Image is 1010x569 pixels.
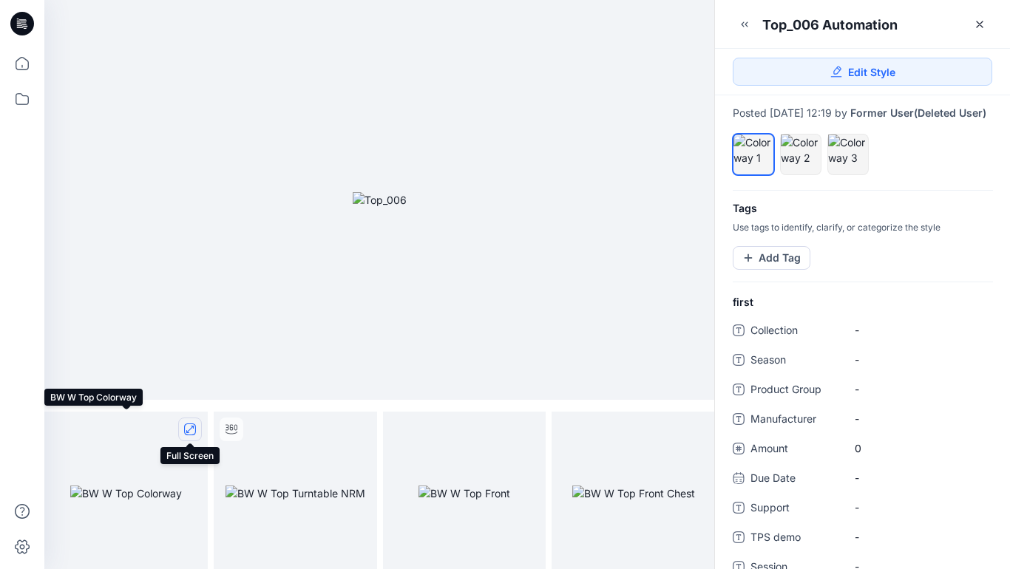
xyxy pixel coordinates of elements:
[762,16,898,34] div: Top_006 automation
[968,13,992,36] a: Close Style Presentation
[733,13,756,36] button: Minimize
[733,134,774,175] div: Colorway 1
[733,294,753,310] span: first
[715,221,1010,234] p: Use tags to identify, clarify, or categorize the style
[226,485,365,501] img: BW W Top Turntable NRM
[848,64,895,80] span: Edit Style
[780,134,821,175] div: Colorway 2
[827,134,869,175] div: Colorway 3
[733,107,992,119] div: Posted [DATE] 12:19 by
[750,410,839,431] span: Manufacturer
[418,485,510,501] img: BW W Top Front
[750,351,839,372] span: Season
[750,381,839,401] span: Product Group
[353,192,407,208] img: Top_006
[750,321,839,342] span: Collection
[572,485,695,501] img: BW W Top Front Chest
[855,381,983,397] span: -
[733,246,810,270] button: Add Tag
[733,58,992,86] a: Edit Style
[850,107,986,119] a: Former User(Deleted User)
[855,529,983,545] span: -
[855,440,983,456] span: 0
[855,322,983,338] span: -
[855,352,983,367] span: -
[70,485,182,501] img: BW W Top Colorway
[750,528,839,549] span: TPS demo
[750,499,839,519] span: Support
[750,440,839,460] span: Amount
[750,469,839,490] span: Due Date
[855,470,983,485] span: -
[178,418,202,441] button: full screen
[715,202,1010,215] h4: Tags
[855,411,983,426] span: -
[855,500,983,515] span: -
